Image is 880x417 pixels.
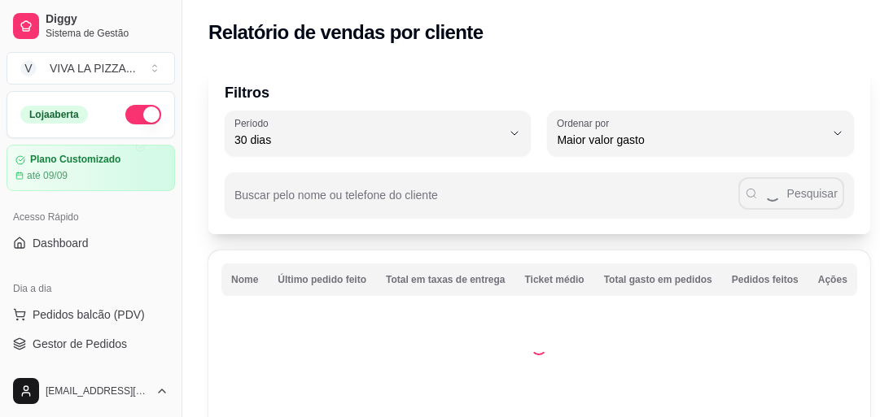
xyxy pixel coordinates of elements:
[7,7,175,46] a: DiggySistema de Gestão
[46,27,169,40] span: Sistema de Gestão
[234,132,501,148] span: 30 dias
[7,331,175,357] a: Gestor de Pedidos
[531,339,547,355] div: Loading
[33,336,127,352] span: Gestor de Pedidos
[33,235,89,251] span: Dashboard
[20,60,37,76] span: V
[46,12,169,27] span: Diggy
[27,169,68,182] article: até 09/09
[33,306,145,323] span: Pedidos balcão (PDV)
[7,360,175,386] a: Lista de Pedidos
[234,193,738,210] input: Buscar pelo nome ou telefone do cliente
[7,145,175,191] a: Plano Customizadoaté 09/09
[234,116,274,130] label: Período
[7,230,175,256] a: Dashboard
[557,116,615,130] label: Ordenar por
[225,81,854,104] p: Filtros
[46,384,149,397] span: [EMAIL_ADDRESS][DOMAIN_NAME]
[7,276,175,302] div: Dia a dia
[208,20,484,46] h2: Relatório de vendas por cliente
[50,60,136,76] div: VIVA LA PIZZA ...
[225,111,531,156] button: Período30 dias
[547,111,853,156] button: Ordenar porMaior valor gasto
[7,302,175,328] button: Pedidos balcão (PDV)
[7,204,175,230] div: Acesso Rápido
[7,52,175,85] button: Select a team
[125,105,161,124] button: Alterar Status
[7,371,175,410] button: [EMAIL_ADDRESS][DOMAIN_NAME]
[30,154,120,166] article: Plano Customizado
[557,132,824,148] span: Maior valor gasto
[20,106,88,124] div: Loja aberta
